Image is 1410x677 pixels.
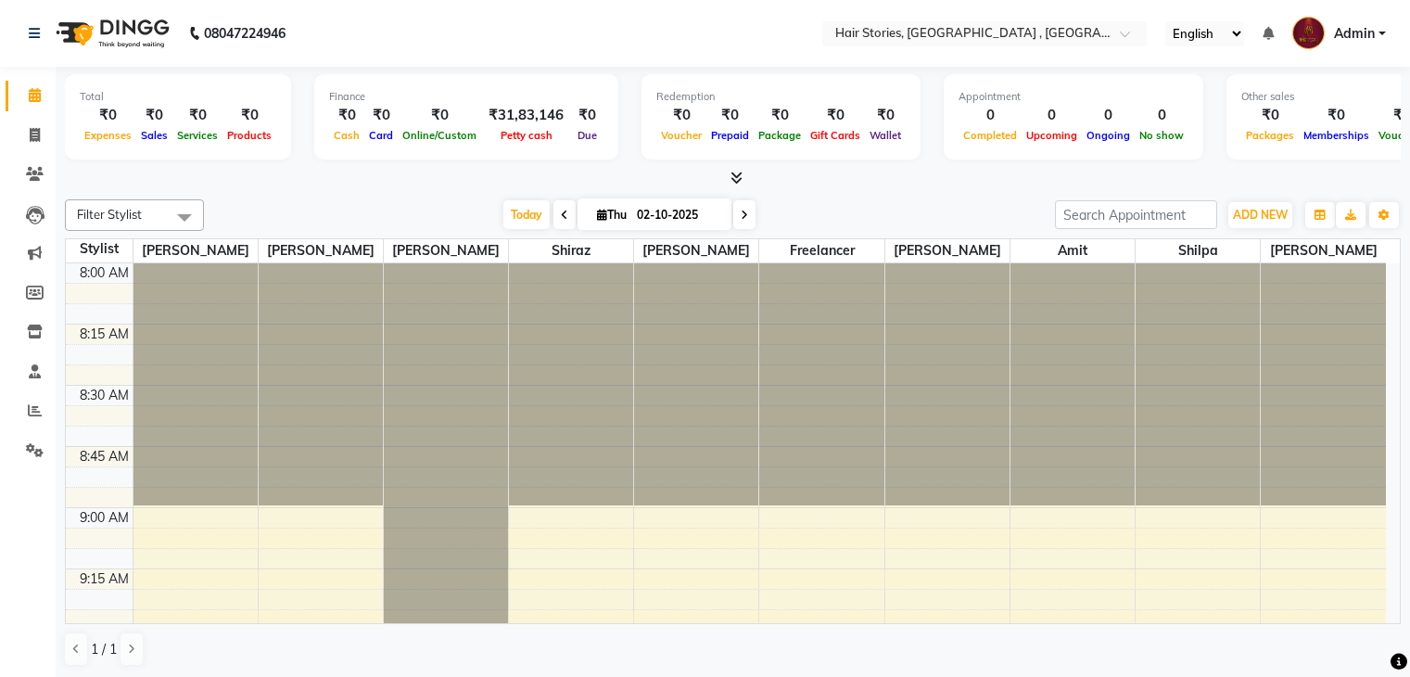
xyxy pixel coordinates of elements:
[80,89,276,105] div: Total
[77,207,142,222] span: Filter Stylist
[1010,239,1135,262] span: Amit
[136,129,172,142] span: Sales
[656,89,906,105] div: Redemption
[364,105,398,126] div: ₹0
[509,239,633,262] span: Shiraz
[47,7,174,59] img: logo
[706,105,754,126] div: ₹0
[398,129,481,142] span: Online/Custom
[172,129,222,142] span: Services
[885,239,1010,262] span: [PERSON_NAME]
[1261,239,1386,262] span: [PERSON_NAME]
[1228,202,1292,228] button: ADD NEW
[806,129,865,142] span: Gift Cards
[959,105,1022,126] div: 0
[329,129,364,142] span: Cash
[959,129,1022,142] span: Completed
[76,325,133,344] div: 8:15 AM
[1135,129,1188,142] span: No show
[398,105,481,126] div: ₹0
[259,239,383,262] span: [PERSON_NAME]
[80,129,136,142] span: Expenses
[631,201,724,229] input: 2025-10-02
[1055,200,1217,229] input: Search Appointment
[1334,24,1375,44] span: Admin
[656,105,706,126] div: ₹0
[865,129,906,142] span: Wallet
[573,129,602,142] span: Due
[66,239,133,259] div: Stylist
[329,105,364,126] div: ₹0
[76,386,133,405] div: 8:30 AM
[656,129,706,142] span: Voucher
[571,105,603,126] div: ₹0
[1241,105,1299,126] div: ₹0
[136,105,172,126] div: ₹0
[481,105,571,126] div: ₹31,83,146
[76,508,133,528] div: 9:00 AM
[76,263,133,283] div: 8:00 AM
[754,129,806,142] span: Package
[1082,105,1135,126] div: 0
[754,105,806,126] div: ₹0
[1136,239,1260,262] span: Shilpa
[76,569,133,589] div: 9:15 AM
[496,129,557,142] span: Petty cash
[1022,129,1082,142] span: Upcoming
[759,239,883,262] span: Freelancer
[364,129,398,142] span: Card
[1299,105,1374,126] div: ₹0
[806,105,865,126] div: ₹0
[592,208,631,222] span: Thu
[865,105,906,126] div: ₹0
[706,129,754,142] span: Prepaid
[91,640,117,659] span: 1 / 1
[503,200,550,229] span: Today
[222,105,276,126] div: ₹0
[1022,105,1082,126] div: 0
[133,239,258,262] span: [PERSON_NAME]
[1241,129,1299,142] span: Packages
[204,7,286,59] b: 08047224946
[1292,17,1325,49] img: Admin
[172,105,222,126] div: ₹0
[384,239,508,262] span: [PERSON_NAME]
[222,129,276,142] span: Products
[959,89,1188,105] div: Appointment
[1135,105,1188,126] div: 0
[329,89,603,105] div: Finance
[1299,129,1374,142] span: Memberships
[1082,129,1135,142] span: Ongoing
[1233,208,1288,222] span: ADD NEW
[76,447,133,466] div: 8:45 AM
[634,239,758,262] span: [PERSON_NAME]
[80,105,136,126] div: ₹0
